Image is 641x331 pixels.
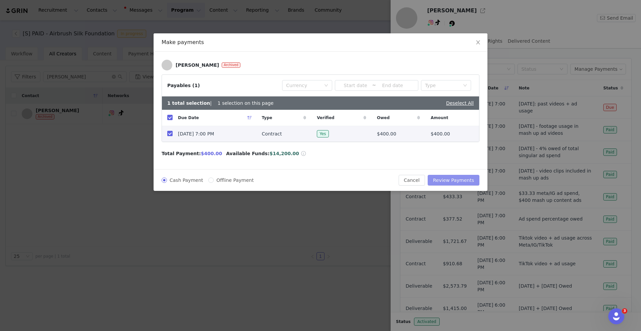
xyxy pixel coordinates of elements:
span: Archived [222,62,240,68]
span: Amount [431,115,448,121]
span: Tickets [103,225,120,230]
div: [PERSON_NAME] [176,62,219,68]
span: [DATE] 7:00 PM [178,130,214,137]
div: Customer Ticket [30,152,112,159]
button: Tickets [89,208,134,235]
span: Home [15,225,30,230]
span: $400.00 [201,151,222,156]
iframe: Intercom live chat [608,308,624,324]
div: Close [115,11,127,23]
a: Deselect All [446,100,474,106]
div: Ask a questionAI Agent and team can help [7,176,127,201]
input: End date [376,82,409,89]
img: Profile image for Paden [65,11,79,24]
span: Cash Payment [167,178,206,183]
button: Review Payments [428,175,479,186]
span: 3 [622,308,627,314]
div: | 1 selection on this page [167,100,273,107]
i: icon: down [463,83,467,88]
span: Type [262,115,272,121]
div: • [DATE] [70,119,88,126]
img: Profile image for Darlene [78,11,91,24]
button: Close [469,33,487,52]
span: $400.00 [431,130,450,137]
input: Start date [339,82,372,89]
div: AI Agent and team can help [14,188,112,195]
div: Customer Ticket#38003756 • Waiting on you [7,149,127,169]
span: $400.00 [377,130,396,137]
span: Available Funds: [226,150,269,157]
p: Hi [PERSON_NAME] 👋 [13,47,120,70]
button: Cancel [399,175,425,186]
article: Payables [162,74,479,142]
img: Profile image for Jesse [91,11,104,24]
span: Contract [262,130,282,137]
span: Messages [55,225,78,230]
div: Make payments [162,39,479,46]
div: [PERSON_NAME] [30,119,68,126]
span: Verified [317,115,334,121]
div: Type [425,82,460,89]
div: Recent messageProfile image for MarieCustomer TicketLo Ipsumd! Sitam Consec! Ad elitsed doei te i... [7,90,127,132]
p: How can we help? [13,70,120,81]
div: Ask a question [14,181,112,188]
span: $14,200.00 [269,151,299,156]
span: Due Date [178,115,199,121]
div: Profile image for MarieCustomer TicketLo Ipsumd! Sitam Consec! Ad elitsed doei te incid'u laboree... [7,100,127,131]
i: icon: close [475,40,481,45]
i: icon: down [324,83,328,88]
div: #38003756 • Waiting on you [30,159,112,166]
div: Currency [286,82,321,89]
img: logo [13,13,52,23]
b: 1 total selection [167,100,210,106]
span: Owed [377,115,390,121]
div: Recent message [14,95,120,102]
div: Payables (1) [167,82,200,89]
span: Offline Payment [214,178,256,183]
span: Customer Ticket [36,105,74,112]
span: Yes [317,130,329,137]
a: [PERSON_NAME]Archived [162,60,243,70]
div: Recent ticket [14,141,120,149]
img: Profile image for Marie [14,109,27,122]
span: Total Payment: [162,150,201,157]
button: Messages [44,208,89,235]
